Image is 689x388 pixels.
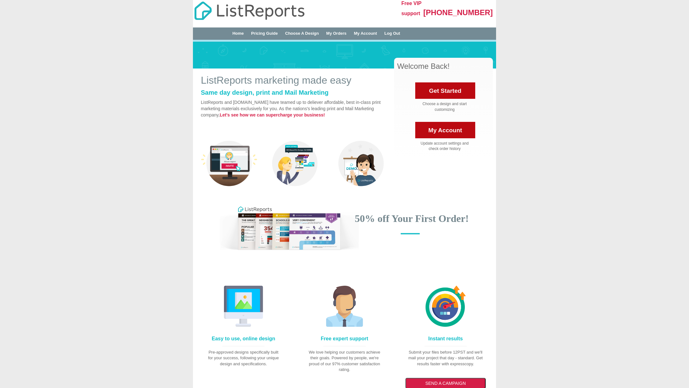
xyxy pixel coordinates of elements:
[415,122,475,138] a: My Account
[285,31,319,36] a: Choose A Design
[201,75,389,86] h1: ListReports marketing made easy
[324,286,365,327] img: customer-service.png
[384,31,400,36] a: Log Out
[326,31,346,36] a: My Orders
[208,350,279,366] span: Pre-approved designs specifically built for your success, following your unique design and specif...
[251,31,278,36] a: Pricing Guide
[425,286,466,327] img: web-optimization.png
[220,185,359,278] img: layered-cards.png
[412,141,478,152] div: Update account settings and check order history
[428,336,463,342] h4: Instant results
[201,89,389,96] h2: Same day design, print and Mail Marketing
[267,135,323,192] img: sample-2.png
[397,62,493,70] h3: Welcome Back!
[401,1,422,16] span: Free VIP support
[349,213,474,224] h1: 50% off Your First Order!
[223,286,264,327] img: monitor.png
[309,350,380,372] span: We love helping our customers achieve their goals. Powered by people, we're proud of our 97% cust...
[354,31,377,36] a: My Account
[408,350,483,366] span: Submit your files before 12PST and we'll mail your project that day - standard. Get results faste...
[398,231,422,237] img: line.png
[415,82,475,99] a: Get Started
[232,31,244,36] a: Home
[333,135,389,192] img: sample-3.png
[425,381,466,386] span: Send a campaign
[212,336,275,342] h4: Easy to use, online design
[220,112,325,117] strong: Let's see how we can supercharge your business!
[201,99,389,118] p: ListReports and [DOMAIN_NAME] have teamed up to deliever affordable, best in-class print marketin...
[408,380,483,386] a: Send a campaign
[321,336,368,342] h4: Free expert support
[201,135,257,192] img: sample-1.png
[412,101,478,112] div: Choose a design and start customizing
[423,8,493,17] span: [PHONE_NUMBER]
